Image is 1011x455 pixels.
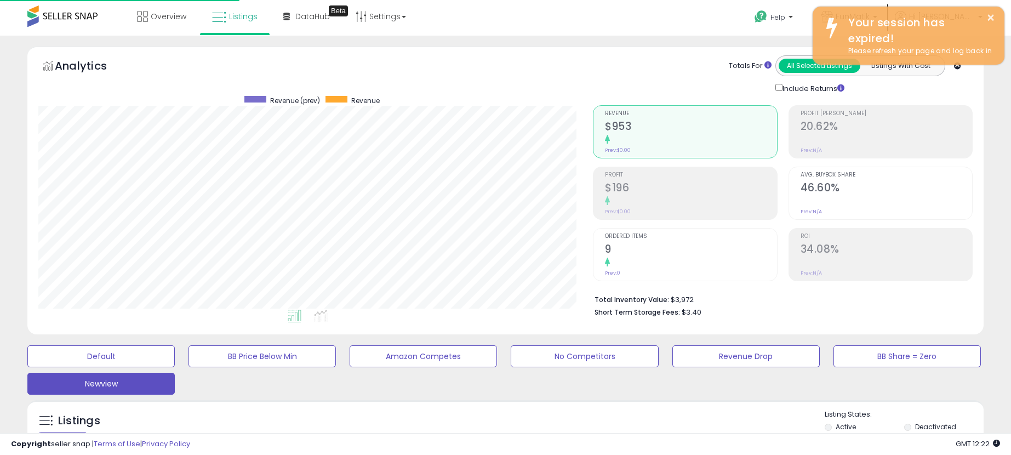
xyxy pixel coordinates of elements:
[605,234,776,240] span: Ordered Items
[605,147,631,153] small: Prev: $0.00
[770,13,785,22] span: Help
[511,345,658,367] button: No Competitors
[801,181,972,196] h2: 46.60%
[38,432,87,442] div: Clear All Filters
[956,439,1000,449] span: 2025-10-13 12:22 GMT
[801,147,822,153] small: Prev: N/A
[825,410,984,420] p: Listing States:
[605,270,620,276] small: Prev: 0
[55,58,128,76] h5: Analytics
[754,10,768,24] i: Get Help
[142,439,190,449] a: Privacy Policy
[986,11,995,25] button: ×
[595,292,964,305] li: $3,972
[58,413,100,429] h5: Listings
[11,439,51,449] strong: Copyright
[915,422,956,431] label: Deactivated
[605,208,631,215] small: Prev: $0.00
[189,345,336,367] button: BB Price Below Min
[860,59,941,73] button: Listings With Cost
[605,243,776,258] h2: 9
[746,2,804,36] a: Help
[682,307,701,317] span: $3.40
[595,295,669,304] b: Total Inventory Value:
[801,172,972,178] span: Avg. Buybox Share
[801,234,972,240] span: ROI
[840,46,996,56] div: Please refresh your page and log back in
[351,96,380,105] span: Revenue
[350,345,497,367] button: Amazon Competes
[801,120,972,135] h2: 20.62%
[801,208,822,215] small: Prev: N/A
[605,181,776,196] h2: $196
[27,373,175,395] button: Newview
[229,11,258,22] span: Listings
[270,96,320,105] span: Revenue (prev)
[595,308,680,317] b: Short Term Storage Fees:
[840,15,996,46] div: Your session has expired!
[605,120,776,135] h2: $953
[729,61,772,71] div: Totals For
[801,243,972,258] h2: 34.08%
[94,439,140,449] a: Terms of Use
[27,345,175,367] button: Default
[833,345,981,367] button: BB Share = Zero
[836,422,856,431] label: Active
[605,111,776,117] span: Revenue
[11,439,190,450] div: seller snap | |
[295,11,330,22] span: DataHub
[801,270,822,276] small: Prev: N/A
[801,111,972,117] span: Profit [PERSON_NAME]
[329,5,348,16] div: Tooltip anchor
[605,172,776,178] span: Profit
[767,82,858,94] div: Include Returns
[151,11,186,22] span: Overview
[672,345,820,367] button: Revenue Drop
[779,59,860,73] button: All Selected Listings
